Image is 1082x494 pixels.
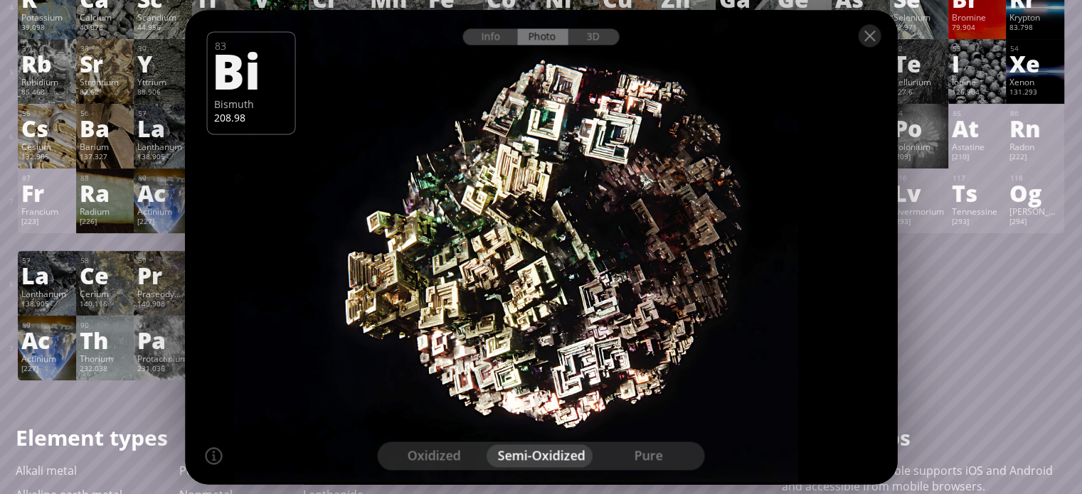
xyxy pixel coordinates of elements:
[1009,52,1061,75] div: Xe
[568,28,620,45] div: 3D
[21,299,73,311] div: 138.905
[21,141,73,152] div: Cesium
[16,423,364,452] h1: Element types
[893,76,945,87] div: Tellurium
[1010,44,1061,53] div: 54
[138,44,189,53] div: 39
[1010,173,1061,183] div: 118
[1009,11,1061,23] div: Krypton
[137,87,189,99] div: 88.906
[22,109,73,118] div: 55
[21,353,73,364] div: Actinium
[782,463,1066,494] p: Talbica 3: Periodic Table supports iOS and Android and accessible from mobile browsers.
[1009,217,1061,228] div: [294]
[137,76,189,87] div: Yttrium
[21,217,73,228] div: [223]
[138,321,189,330] div: 91
[952,87,1003,99] div: 126.904
[1009,181,1061,204] div: Og
[381,444,488,467] div: oxidized
[952,76,1003,87] div: Iodine
[21,76,73,87] div: Rubidium
[137,23,189,34] div: 44.956
[137,152,189,163] div: 138.905
[21,152,73,163] div: 132.905
[22,44,73,53] div: 37
[137,205,189,217] div: Actinium
[137,217,189,228] div: [227]
[138,173,189,183] div: 89
[595,444,702,467] div: pure
[80,87,131,99] div: 87.62
[952,117,1003,139] div: At
[21,181,73,204] div: Fr
[22,256,73,265] div: 57
[80,23,131,34] div: 40.078
[1009,152,1061,163] div: [222]
[1009,141,1061,152] div: Radon
[137,117,189,139] div: La
[893,141,945,152] div: Polonium
[21,52,73,75] div: Rb
[80,217,131,228] div: [226]
[80,321,131,330] div: 90
[952,152,1003,163] div: [210]
[894,173,945,183] div: 116
[80,364,131,375] div: 232.038
[80,256,131,265] div: 58
[952,217,1003,228] div: [293]
[894,109,945,118] div: 84
[1010,109,1061,118] div: 86
[1009,205,1061,217] div: [PERSON_NAME]
[893,152,945,163] div: [209]
[80,264,131,286] div: Ce
[952,23,1003,34] div: 79.904
[80,11,131,23] div: Calcium
[893,217,945,228] div: [293]
[893,52,945,75] div: Te
[80,44,131,53] div: 38
[21,364,73,375] div: [227]
[138,256,189,265] div: 59
[894,44,945,53] div: 52
[487,444,595,467] div: semi-oxidized
[80,52,131,75] div: Sr
[953,173,1003,183] div: 117
[21,11,73,23] div: Potassium
[137,264,189,286] div: Pr
[782,423,1066,452] h1: Mobile apps
[137,181,189,204] div: Ac
[80,141,131,152] div: Barium
[21,264,73,286] div: La
[80,117,131,139] div: Ba
[1009,76,1061,87] div: Xenon
[893,181,945,204] div: Lv
[952,141,1003,152] div: Astatine
[137,288,189,299] div: Praseodymium
[21,328,73,351] div: Ac
[138,109,189,118] div: 57
[137,52,189,75] div: Y
[137,364,189,375] div: 231.036
[893,11,945,23] div: Selenium
[21,87,73,99] div: 85.468
[214,97,287,111] div: Bismuth
[21,117,73,139] div: Cs
[80,173,131,183] div: 88
[893,23,945,34] div: 78.971
[80,205,131,217] div: Radium
[1009,23,1061,34] div: 83.798
[80,152,131,163] div: 137.327
[952,52,1003,75] div: I
[212,46,285,95] div: Bi
[80,109,131,118] div: 56
[952,205,1003,217] div: Tennessine
[893,117,945,139] div: Po
[80,181,131,204] div: Ra
[137,11,189,23] div: Scandium
[137,328,189,351] div: Pa
[463,28,518,45] div: Info
[80,299,131,311] div: 140.116
[80,76,131,87] div: Strontium
[952,11,1003,23] div: Bromine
